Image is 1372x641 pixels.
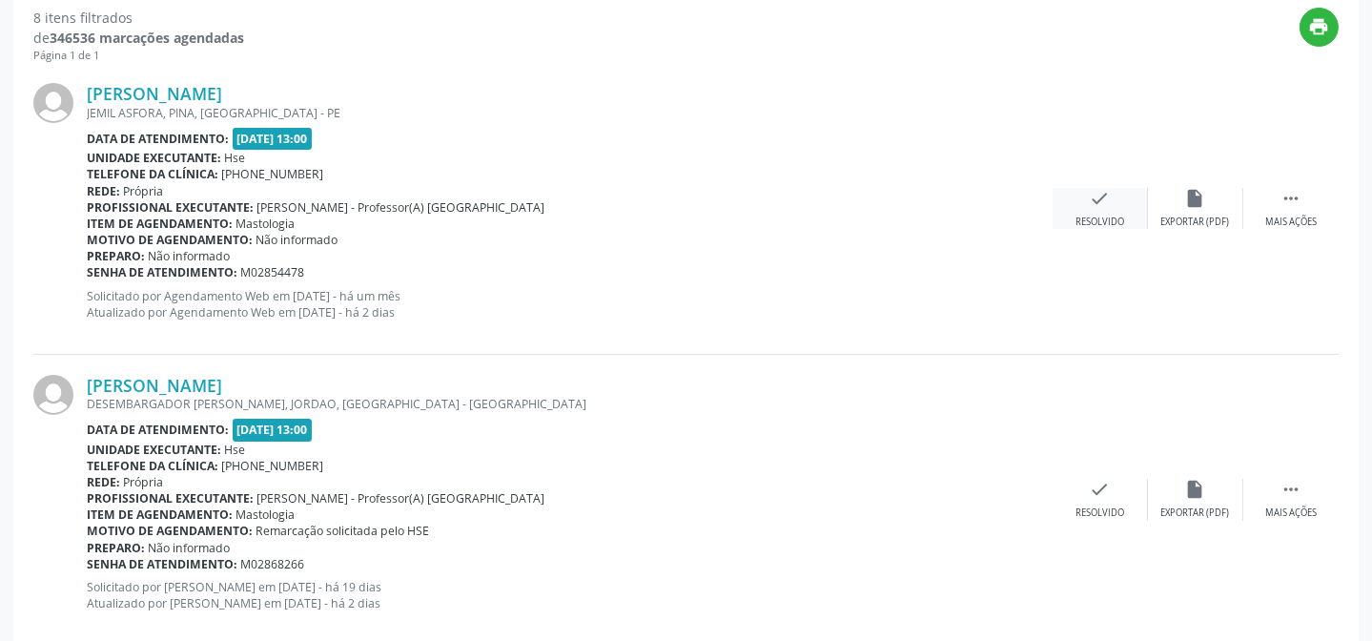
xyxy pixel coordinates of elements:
[1185,188,1206,209] i: insert_drive_file
[257,490,545,507] span: [PERSON_NAME] - Professor(A) [GEOGRAPHIC_DATA]
[87,474,120,490] b: Rede:
[222,458,324,474] span: [PHONE_NUMBER]
[87,288,1053,320] p: Solicitado por Agendamento Web em [DATE] - há um mês Atualizado por Agendamento Web em [DATE] - h...
[1075,216,1124,229] div: Resolvido
[1090,479,1111,500] i: check
[33,375,73,415] img: img
[87,396,1053,412] div: DESEMBARGADOR [PERSON_NAME], JORDAO, [GEOGRAPHIC_DATA] - [GEOGRAPHIC_DATA]
[1161,507,1230,520] div: Exportar (PDF)
[33,48,244,64] div: Página 1 de 1
[87,422,229,438] b: Data de atendimento:
[225,150,246,166] span: Hse
[225,442,246,458] span: Hse
[87,375,222,396] a: [PERSON_NAME]
[1090,188,1111,209] i: check
[236,216,296,232] span: Mastologia
[233,128,313,150] span: [DATE] 13:00
[1309,16,1330,37] i: print
[1265,216,1317,229] div: Mais ações
[222,166,324,182] span: [PHONE_NUMBER]
[87,264,237,280] b: Senha de atendimento:
[87,232,253,248] b: Motivo de agendamento:
[87,183,120,199] b: Rede:
[1075,507,1124,520] div: Resolvido
[33,28,244,48] div: de
[87,199,254,216] b: Profissional executante:
[124,474,164,490] span: Própria
[87,442,221,458] b: Unidade executante:
[50,29,244,47] strong: 346536 marcações agendadas
[87,523,253,539] b: Motivo de agendamento:
[87,556,237,572] b: Senha de atendimento:
[257,199,545,216] span: [PERSON_NAME] - Professor(A) [GEOGRAPHIC_DATA]
[124,183,164,199] span: Própria
[87,83,222,104] a: [PERSON_NAME]
[1280,188,1301,209] i: 
[87,458,218,474] b: Telefone da clínica:
[241,264,305,280] span: M02854478
[1161,216,1230,229] div: Exportar (PDF)
[256,523,430,539] span: Remarcação solicitada pelo HSE
[1300,8,1339,47] button: print
[1265,507,1317,520] div: Mais ações
[87,248,145,264] b: Preparo:
[33,8,244,28] div: 8 itens filtrados
[256,232,338,248] span: Não informado
[87,490,254,507] b: Profissional executante:
[1280,479,1301,500] i: 
[233,419,313,441] span: [DATE] 13:00
[87,216,233,232] b: Item de agendamento:
[87,166,218,182] b: Telefone da clínica:
[149,248,231,264] span: Não informado
[241,556,305,572] span: M02868266
[87,131,229,147] b: Data de atendimento:
[87,540,145,556] b: Preparo:
[87,150,221,166] b: Unidade executante:
[149,540,231,556] span: Não informado
[87,507,233,523] b: Item de agendamento:
[33,83,73,123] img: img
[236,507,296,523] span: Mastologia
[87,579,1053,611] p: Solicitado por [PERSON_NAME] em [DATE] - há 19 dias Atualizado por [PERSON_NAME] em [DATE] - há 2...
[1185,479,1206,500] i: insert_drive_file
[87,105,1053,121] div: JEMIL ASFORA, PINA, [GEOGRAPHIC_DATA] - PE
